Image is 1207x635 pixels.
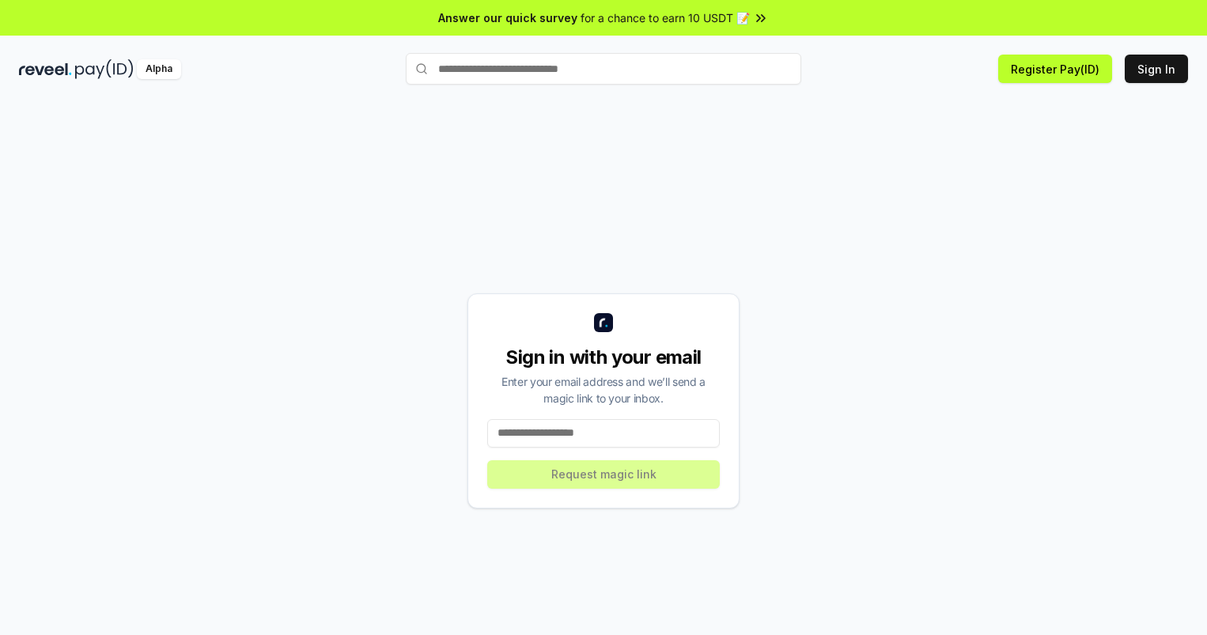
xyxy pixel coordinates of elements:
img: pay_id [75,59,134,79]
div: Enter your email address and we’ll send a magic link to your inbox. [487,373,720,406]
button: Sign In [1125,55,1188,83]
button: Register Pay(ID) [998,55,1112,83]
span: for a chance to earn 10 USDT 📝 [581,9,750,26]
img: logo_small [594,313,613,332]
span: Answer our quick survey [438,9,577,26]
div: Alpha [137,59,181,79]
img: reveel_dark [19,59,72,79]
div: Sign in with your email [487,345,720,370]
